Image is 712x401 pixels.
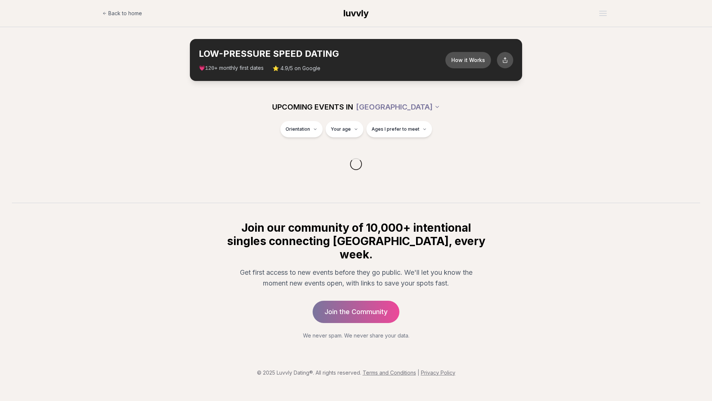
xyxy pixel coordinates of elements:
a: Join the Community [313,301,399,323]
button: How it Works [445,52,491,68]
a: Privacy Policy [421,369,455,376]
span: ⭐ 4.9/5 on Google [273,65,320,72]
h2: LOW-PRESSURE SPEED DATING [199,48,445,60]
button: Your age [326,121,363,137]
button: Ages I prefer to meet [366,121,432,137]
a: Back to home [102,6,142,21]
span: 120 [205,65,214,71]
span: Orientation [286,126,310,132]
button: [GEOGRAPHIC_DATA] [356,99,440,115]
a: Terms and Conditions [363,369,416,376]
a: luvvly [343,7,369,19]
span: | [418,369,419,376]
button: Orientation [280,121,323,137]
button: Open menu [596,8,610,19]
span: UPCOMING EVENTS IN [272,102,353,112]
p: Get first access to new events before they go public. We'll let you know the moment new events op... [231,267,481,289]
span: Your age [331,126,351,132]
span: 💗 + monthly first dates [199,64,264,72]
h2: Join our community of 10,000+ intentional singles connecting [GEOGRAPHIC_DATA], every week. [225,221,487,261]
p: We never spam. We never share your data. [225,332,487,339]
p: © 2025 Luvvly Dating®. All rights reserved. [6,369,706,376]
span: Ages I prefer to meet [372,126,419,132]
span: Back to home [108,10,142,17]
span: luvvly [343,8,369,19]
